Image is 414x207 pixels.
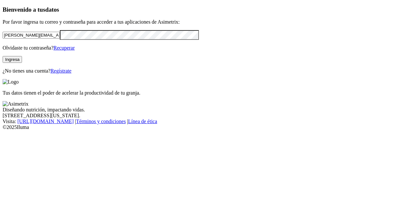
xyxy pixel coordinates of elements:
[128,119,157,124] a: Línea de ética
[3,119,411,124] div: Visita : | |
[3,6,411,13] h3: Bienvenido a tus
[53,45,75,51] a: Recuperar
[3,124,411,130] div: © 2025 Iluma
[76,119,126,124] a: Términos y condiciones
[17,119,74,124] a: [URL][DOMAIN_NAME]
[3,68,411,74] p: ¿No tienes una cuenta?
[3,32,60,39] input: Tu correo
[3,90,411,96] p: Tus datos tienen el poder de acelerar la productividad de tu granja.
[3,113,411,119] div: [STREET_ADDRESS][US_STATE].
[3,19,411,25] p: Por favor ingresa tu correo y contraseña para acceder a tus aplicaciones de Asimetrix:
[3,101,28,107] img: Asimetrix
[3,107,411,113] div: Diseñando nutrición, impactando vidas.
[45,6,59,13] span: datos
[3,56,22,63] button: Ingresa
[50,68,71,74] a: Regístrate
[3,79,19,85] img: Logo
[3,45,411,51] p: Olvidaste tu contraseña?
